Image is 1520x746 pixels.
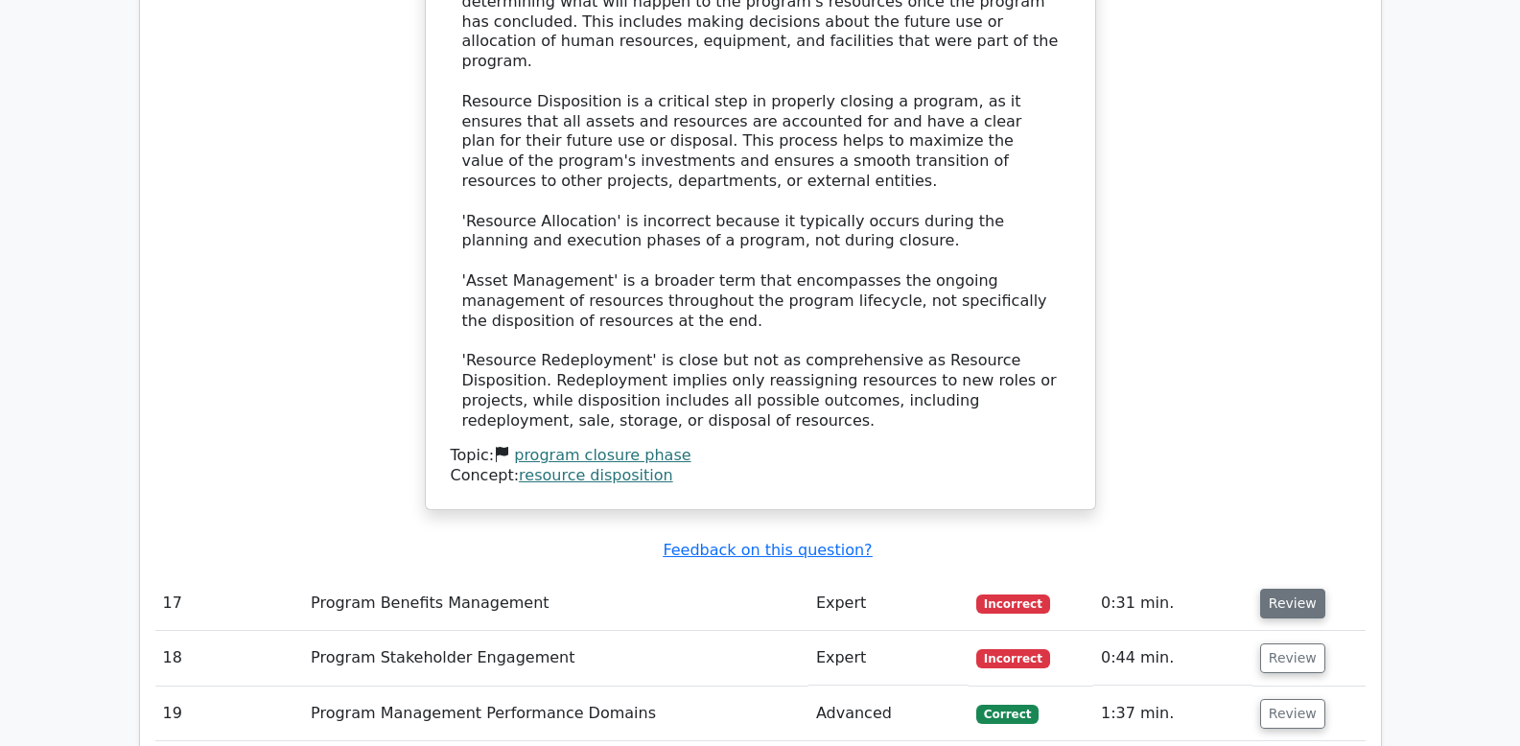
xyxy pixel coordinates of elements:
td: 19 [155,687,304,741]
td: 0:31 min. [1093,576,1252,631]
div: Topic: [451,446,1070,466]
button: Review [1260,589,1325,618]
td: 1:37 min. [1093,687,1252,741]
button: Review [1260,699,1325,729]
span: Incorrect [976,649,1050,668]
span: Incorrect [976,594,1050,614]
button: Review [1260,643,1325,673]
a: Feedback on this question? [663,541,872,559]
td: Expert [808,576,969,631]
td: 0:44 min. [1093,631,1252,686]
td: Expert [808,631,969,686]
td: Program Benefits Management [303,576,808,631]
div: Concept: [451,466,1070,486]
a: resource disposition [519,466,673,484]
a: program closure phase [514,446,690,464]
td: Program Management Performance Domains [303,687,808,741]
td: Advanced [808,687,969,741]
td: Program Stakeholder Engagement [303,631,808,686]
td: 17 [155,576,304,631]
td: 18 [155,631,304,686]
span: Correct [976,705,1039,724]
